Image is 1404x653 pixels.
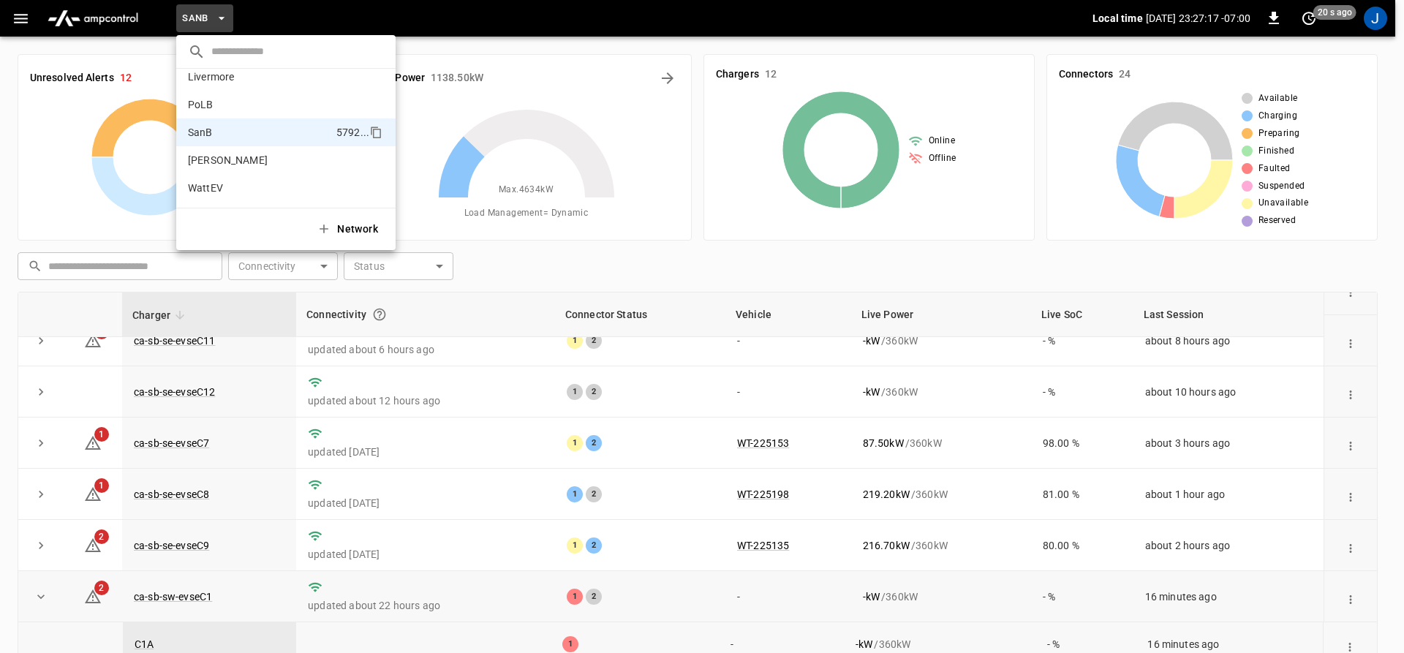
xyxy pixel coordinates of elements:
p: PoLB [188,97,214,112]
button: Network [308,214,390,244]
p: [PERSON_NAME] [188,153,268,167]
p: Livermore [188,69,234,84]
p: WattEV [188,181,223,195]
p: SanB [188,125,213,140]
div: copy [369,124,385,141]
